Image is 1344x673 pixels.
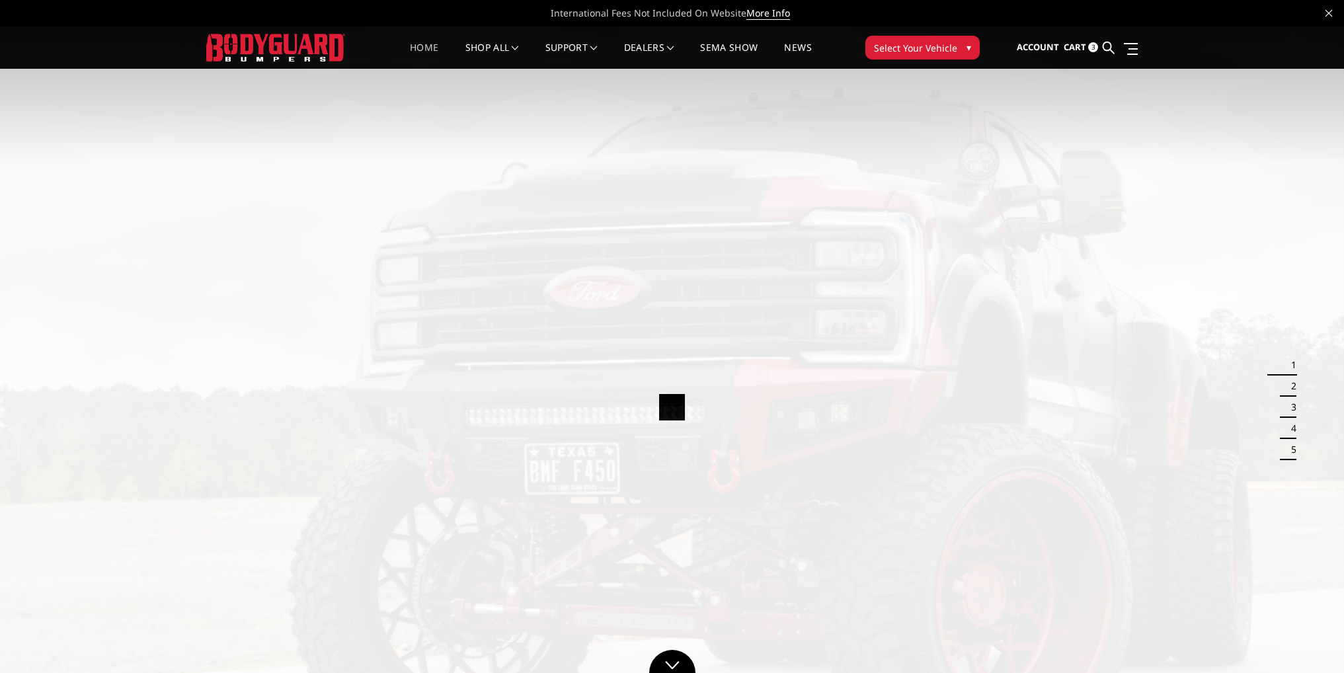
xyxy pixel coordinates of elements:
a: shop all [465,43,519,69]
span: Cart [1064,41,1086,53]
button: 1 of 5 [1283,354,1296,376]
img: BODYGUARD BUMPERS [206,34,345,61]
a: Dealers [624,43,674,69]
a: Support [545,43,598,69]
a: Cart 3 [1064,30,1098,65]
button: 3 of 5 [1283,397,1296,418]
a: Click to Down [649,650,695,673]
button: 4 of 5 [1283,418,1296,439]
span: Account [1017,41,1059,53]
span: ▾ [967,40,971,54]
a: Home [410,43,438,69]
button: 5 of 5 [1283,439,1296,460]
a: Account [1017,30,1059,65]
span: 3 [1088,42,1098,52]
button: Select Your Vehicle [865,36,980,59]
a: SEMA Show [700,43,758,69]
span: Select Your Vehicle [874,41,957,55]
a: More Info [746,7,790,20]
button: 2 of 5 [1283,376,1296,397]
a: News [784,43,811,69]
